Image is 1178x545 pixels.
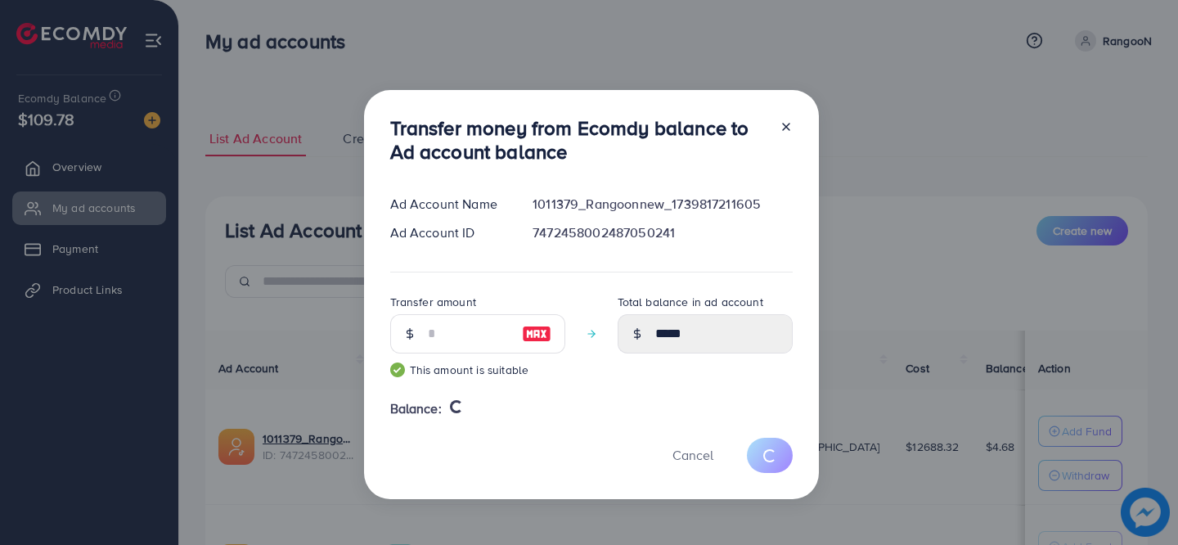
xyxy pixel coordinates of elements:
button: Cancel [652,438,734,473]
label: Transfer amount [390,294,476,310]
label: Total balance in ad account [618,294,763,310]
div: Ad Account ID [377,223,520,242]
div: Ad Account Name [377,195,520,214]
span: Balance: [390,399,442,418]
img: image [522,324,551,344]
span: Cancel [672,446,713,464]
img: guide [390,363,405,377]
div: 1011379_Rangoonnew_1739817211605 [519,195,805,214]
div: 7472458002487050241 [519,223,805,242]
h3: Transfer money from Ecomdy balance to Ad account balance [390,116,767,164]
small: This amount is suitable [390,362,565,378]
